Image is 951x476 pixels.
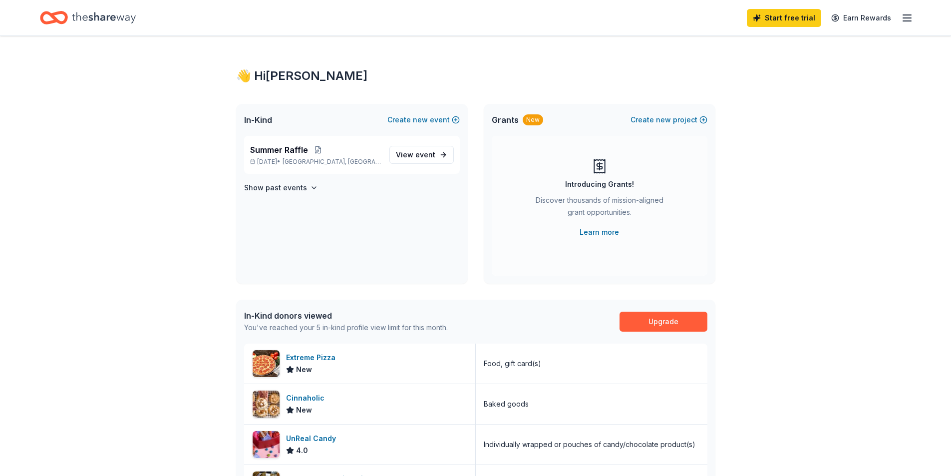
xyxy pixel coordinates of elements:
[250,158,381,166] p: [DATE] •
[484,439,695,451] div: Individually wrapped or pouches of candy/chocolate product(s)
[413,114,428,126] span: new
[286,352,339,364] div: Extreme Pizza
[244,182,307,194] h4: Show past events
[484,398,529,410] div: Baked goods
[296,445,308,457] span: 4.0
[825,9,897,27] a: Earn Rewards
[747,9,821,27] a: Start free trial
[236,68,715,84] div: 👋 Hi [PERSON_NAME]
[656,114,671,126] span: new
[484,358,541,370] div: Food, gift card(s)
[620,312,707,332] a: Upgrade
[244,322,448,334] div: You've reached your 5 in-kind profile view limit for this month.
[532,194,667,222] div: Discover thousands of mission-aligned grant opportunities.
[296,404,312,416] span: New
[40,6,136,29] a: Home
[296,364,312,376] span: New
[387,114,460,126] button: Createnewevent
[244,182,318,194] button: Show past events
[523,114,543,125] div: New
[565,178,634,190] div: Introducing Grants!
[253,431,280,458] img: Image for UnReal Candy
[286,433,340,445] div: UnReal Candy
[286,392,328,404] div: Cinnaholic
[389,146,454,164] a: View event
[253,391,280,418] img: Image for Cinnaholic
[250,144,308,156] span: Summer Raffle
[415,150,435,159] span: event
[253,350,280,377] img: Image for Extreme Pizza
[580,226,619,238] a: Learn more
[244,114,272,126] span: In-Kind
[492,114,519,126] span: Grants
[631,114,707,126] button: Createnewproject
[396,149,435,161] span: View
[283,158,381,166] span: [GEOGRAPHIC_DATA], [GEOGRAPHIC_DATA]
[244,310,448,322] div: In-Kind donors viewed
